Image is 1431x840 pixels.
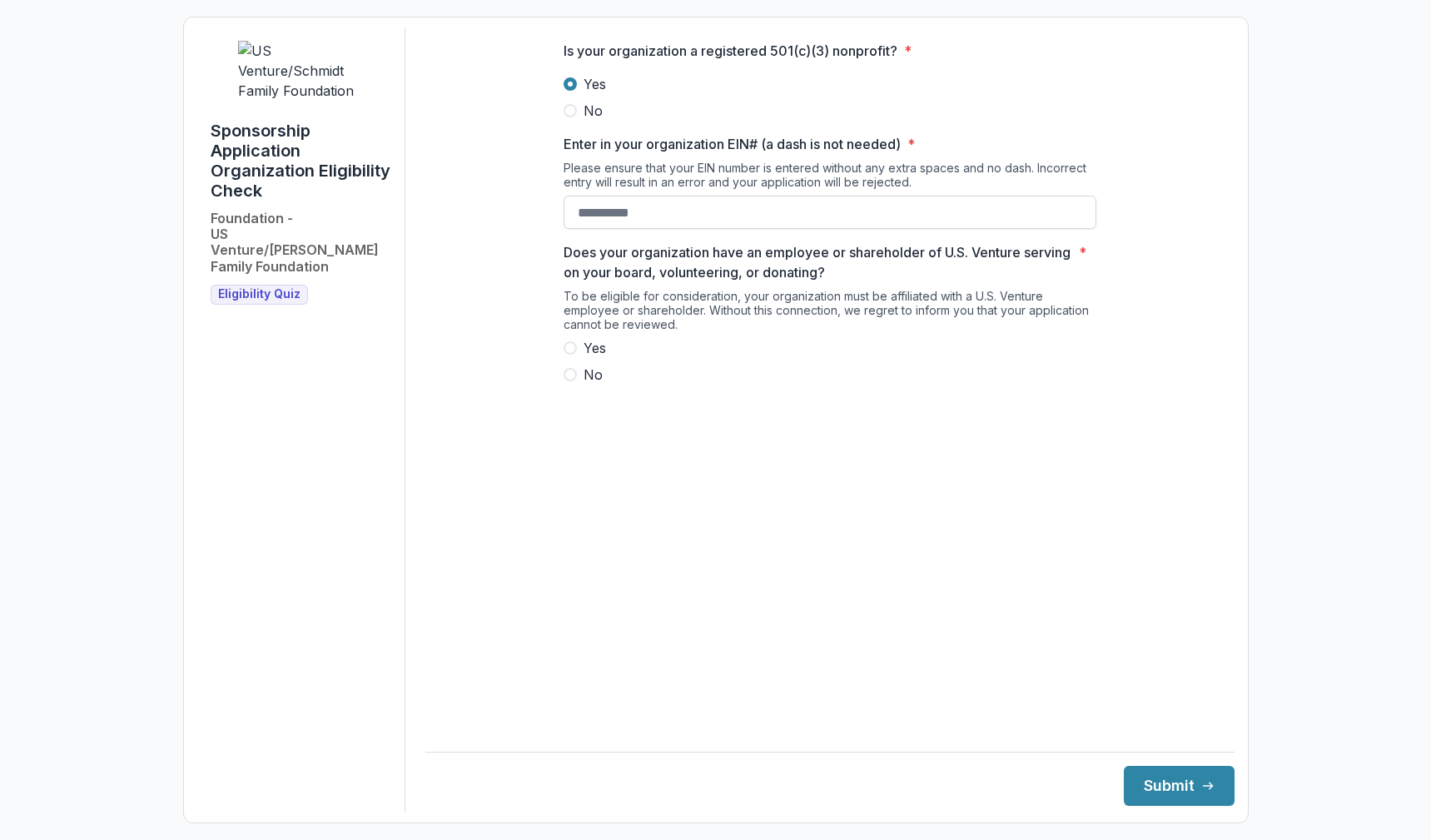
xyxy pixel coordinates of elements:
h2: Foundation - US Venture/[PERSON_NAME] Family Foundation [211,211,391,275]
div: Please ensure that your EIN number is entered without any extra spaces and no dash. Incorrect ent... [564,161,1096,196]
span: Eligibility Quiz [218,287,301,301]
p: Does your organization have an employee or shareholder of U.S. Venture serving on your board, vol... [564,242,1072,282]
button: Submit [1124,766,1235,806]
span: Yes [584,338,606,358]
img: US Venture/Schmidt Family Foundation [238,41,363,101]
p: Is your organization a registered 501(c)(3) nonprofit? [564,41,897,61]
span: Yes [584,74,606,94]
span: No [584,365,603,385]
div: To be eligible for consideration, your organization must be affiliated with a U.S. Venture employ... [564,289,1096,338]
span: No [584,101,603,121]
p: Enter in your organization EIN# (a dash is not needed) [564,134,901,154]
h1: Sponsorship Application Organization Eligibility Check [211,121,391,201]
